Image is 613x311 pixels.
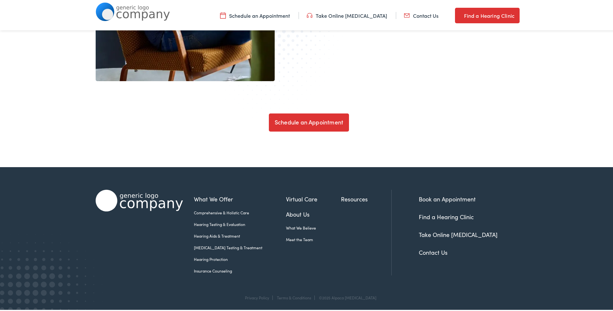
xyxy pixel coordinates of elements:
a: Insurance Counseling [194,267,286,273]
a: About Us [286,209,341,217]
a: Terms & Conditions [277,294,311,299]
a: Schedule an Appointment [269,112,349,130]
a: Hearing Protection [194,255,286,261]
a: Contact Us [419,247,448,255]
a: Book an Appointment [419,194,476,202]
a: Take Online [MEDICAL_DATA] [307,11,387,18]
a: What We Offer [194,193,286,202]
a: Meet the Team [286,235,341,241]
a: Hearing Aids & Treatment [194,232,286,238]
a: Schedule an Appointment [220,11,290,18]
img: utility icon [307,11,312,18]
img: utility icon [404,11,410,18]
a: Virtual Care [286,193,341,202]
img: utility icon [220,11,226,18]
img: Alpaca Audiology [96,188,183,210]
a: [MEDICAL_DATA] Testing & Treatment [194,243,286,249]
a: Comprehensive & Holistic Care [194,209,286,214]
a: Privacy Policy [245,294,269,299]
img: utility icon [455,10,461,18]
a: Find a Hearing Clinic [455,6,520,22]
a: Take Online [MEDICAL_DATA] [419,229,498,237]
div: ©2025 Alpaca [MEDICAL_DATA] [316,294,376,299]
a: What We Believe [286,224,341,230]
a: Find a Hearing Clinic [419,211,474,220]
a: Hearing Testing & Evaluation [194,220,286,226]
a: Contact Us [404,11,439,18]
a: Resources [341,193,391,202]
